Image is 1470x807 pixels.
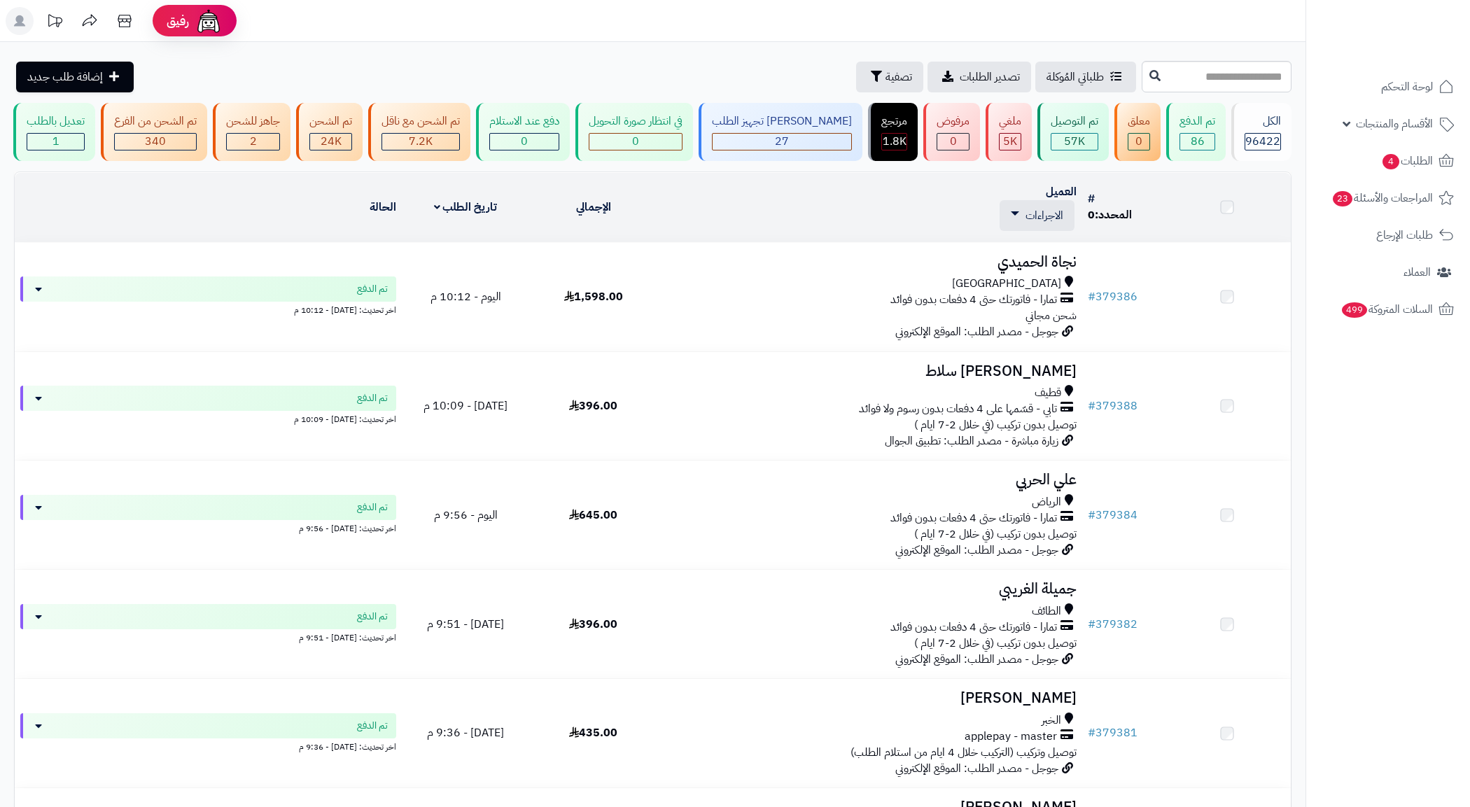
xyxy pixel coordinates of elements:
span: تمارا - فاتورتك حتى 4 دفعات بدون فوائد [890,619,1057,636]
div: تم التوصيل [1051,113,1098,129]
div: [PERSON_NAME] تجهيز الطلب [712,113,852,129]
a: الحالة [370,199,396,216]
span: 0 [950,133,957,150]
span: زيارة مباشرة - مصدر الطلب: تطبيق الجوال [885,433,1058,449]
span: 24K [321,133,342,150]
div: اخر تحديث: [DATE] - 10:12 م [20,302,396,316]
h3: نجاة الحميدي [663,254,1077,270]
span: الطلبات [1381,151,1433,171]
span: الطائف [1032,603,1061,619]
div: 24019 [310,134,351,150]
a: دفع عند الاستلام 0 [473,103,573,161]
a: #379388 [1088,398,1137,414]
h3: جميلة الغريبي [663,581,1077,597]
span: الخبر [1042,713,1061,729]
span: العملاء [1403,262,1431,282]
div: تم الشحن مع ناقل [381,113,460,129]
a: المراجعات والأسئلة23 [1315,181,1462,215]
h3: علي الحربي [663,472,1077,488]
div: جاهز للشحن [226,113,280,129]
span: 435.00 [569,724,617,741]
span: 96422 [1245,133,1280,150]
span: جوجل - مصدر الطلب: الموقع الإلكتروني [895,323,1058,340]
span: # [1088,616,1095,633]
span: طلباتي المُوكلة [1046,69,1104,85]
span: 1.8K [883,133,906,150]
span: 23 [1333,191,1352,206]
span: الاجراءات [1025,207,1063,224]
a: #379382 [1088,616,1137,633]
div: 1 [27,134,84,150]
div: دفع عند الاستلام [489,113,559,129]
div: المحدد: [1088,207,1158,223]
a: تحديثات المنصة [37,7,72,38]
span: 57K [1064,133,1085,150]
span: 645.00 [569,507,617,524]
span: تمارا - فاتورتك حتى 4 دفعات بدون فوائد [890,292,1057,308]
div: ملغي [999,113,1021,129]
span: # [1088,724,1095,741]
a: الطلبات4 [1315,144,1462,178]
span: 1,598.00 [564,288,623,305]
div: 86 [1180,134,1214,150]
span: لوحة التحكم [1381,77,1433,97]
span: تم الدفع [357,282,388,296]
span: 0 [632,133,639,150]
a: إضافة طلب جديد [16,62,134,92]
div: تم الشحن من الفرع [114,113,197,129]
span: # [1088,288,1095,305]
a: تم الشحن مع ناقل 7.2K [365,103,473,161]
div: 1841 [882,134,906,150]
div: 7222 [382,134,459,150]
span: توصيل بدون تركيب (في خلال 2-7 ايام ) [914,526,1077,542]
span: قطيف [1035,385,1061,401]
div: 0 [589,134,682,150]
span: جوجل - مصدر الطلب: الموقع الإلكتروني [895,760,1058,777]
a: الإجمالي [576,199,611,216]
span: [DATE] - 9:36 م [427,724,504,741]
div: 4997 [1000,134,1021,150]
h3: [PERSON_NAME] [663,690,1077,706]
img: ai-face.png [195,7,223,35]
div: 57031 [1051,134,1098,150]
a: #379386 [1088,288,1137,305]
span: تصفية [885,69,912,85]
div: 0 [1128,134,1149,150]
span: الرياض [1032,494,1061,510]
a: طلبات الإرجاع [1315,218,1462,252]
span: تمارا - فاتورتك حتى 4 دفعات بدون فوائد [890,510,1057,526]
span: تابي - قسّمها على 4 دفعات بدون رسوم ولا فوائد [859,401,1057,417]
span: 27 [775,133,789,150]
span: رفيق [167,13,189,29]
span: تم الدفع [357,719,388,733]
div: 27 [713,134,851,150]
span: 396.00 [569,616,617,633]
span: جوجل - مصدر الطلب: الموقع الإلكتروني [895,651,1058,668]
span: 0 [1088,206,1095,223]
a: تعديل بالطلب 1 [10,103,98,161]
a: السلات المتروكة499 [1315,293,1462,326]
a: تم الشحن من الفرع 340 [98,103,210,161]
span: 1 [52,133,59,150]
span: 7.2K [409,133,433,150]
div: 2 [227,134,279,150]
a: تم الشحن 24K [293,103,365,161]
a: تاريخ الطلب [434,199,498,216]
div: مرتجع [881,113,907,129]
span: [DATE] - 9:51 م [427,616,504,633]
a: الكل96422 [1228,103,1294,161]
div: مرفوض [937,113,969,129]
div: الكل [1245,113,1281,129]
div: تم الشحن [309,113,352,129]
span: 4 [1382,154,1399,169]
span: 0 [521,133,528,150]
span: # [1088,398,1095,414]
span: توصيل بدون تركيب (في خلال 2-7 ايام ) [914,635,1077,652]
span: السلات المتروكة [1340,300,1433,319]
a: تصدير الطلبات [927,62,1031,92]
div: اخر تحديث: [DATE] - 9:36 م [20,738,396,753]
a: في انتظار صورة التحويل 0 [573,103,696,161]
a: معلق 0 [1112,103,1163,161]
a: جاهز للشحن 2 [210,103,293,161]
span: شحن مجاني [1025,307,1077,324]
